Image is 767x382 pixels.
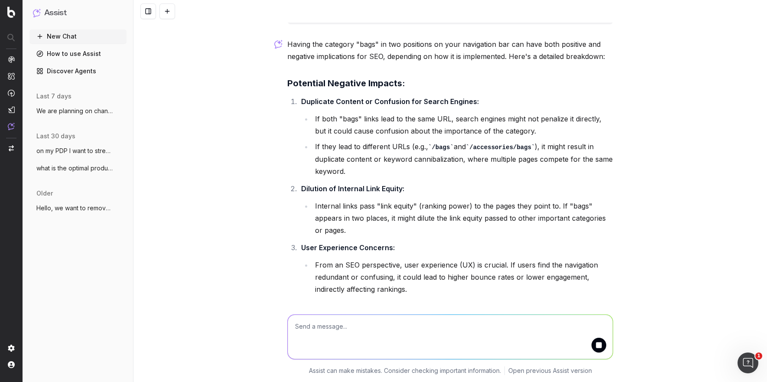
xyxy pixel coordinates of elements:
[9,145,14,151] img: Switch project
[301,243,395,252] strong: User Experience Concerns:
[7,7,15,18] img: Botify logo
[508,366,592,375] a: Open previous Assist version
[36,164,113,173] span: what is the optimal products description
[312,259,613,295] li: From an SEO perspective, user experience (UX) is crucial. If users find the navigation redundant ...
[29,104,127,118] button: We are planning on changing the name of
[755,353,762,359] span: 1
[287,38,613,62] p: Having the category "bags" in two positions on your navigation bar can have both positive and neg...
[36,92,71,101] span: last 7 days
[287,78,405,88] strong: Potential Negative Impacts:
[312,200,613,236] li: Internal links pass "link equity" (ranking power) to the pages they point to. If "bags" appears i...
[301,184,404,193] strong: Dilution of Internal Link Equity:
[36,132,75,140] span: last 30 days
[8,106,15,113] img: Studio
[29,201,127,215] button: Hello, we want to remove colours from ou
[8,361,15,368] img: My account
[33,9,41,17] img: Assist
[301,97,479,106] strong: Duplicate Content or Confusion for Search Engines:
[33,7,123,19] button: Assist
[36,107,113,115] span: We are planning on changing the name of
[312,113,613,137] li: If both "bags" links lead to the same URL, search engines might not penalize it directly, but it ...
[36,147,113,155] span: on my PDP I want to stream line product
[29,144,127,158] button: on my PDP I want to stream line product
[29,29,127,43] button: New Chat
[29,161,127,175] button: what is the optimal products description
[8,72,15,80] img: Intelligence
[8,56,15,63] img: Analytics
[312,140,613,177] li: If they lead to different URLs (e.g., and ), it might result in duplicate content or keyword cann...
[274,40,283,49] img: Botify assist logo
[309,366,501,375] p: Assist can make mistakes. Consider checking important information.
[8,89,15,97] img: Activation
[8,123,15,130] img: Assist
[428,144,454,151] code: /bags
[36,204,113,212] span: Hello, we want to remove colours from ou
[29,64,127,78] a: Discover Agents
[36,189,53,198] span: older
[8,345,15,352] img: Setting
[44,7,67,19] h1: Assist
[738,353,758,373] iframe: Intercom live chat
[29,47,127,61] a: How to use Assist
[466,144,535,151] code: /accessories/bags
